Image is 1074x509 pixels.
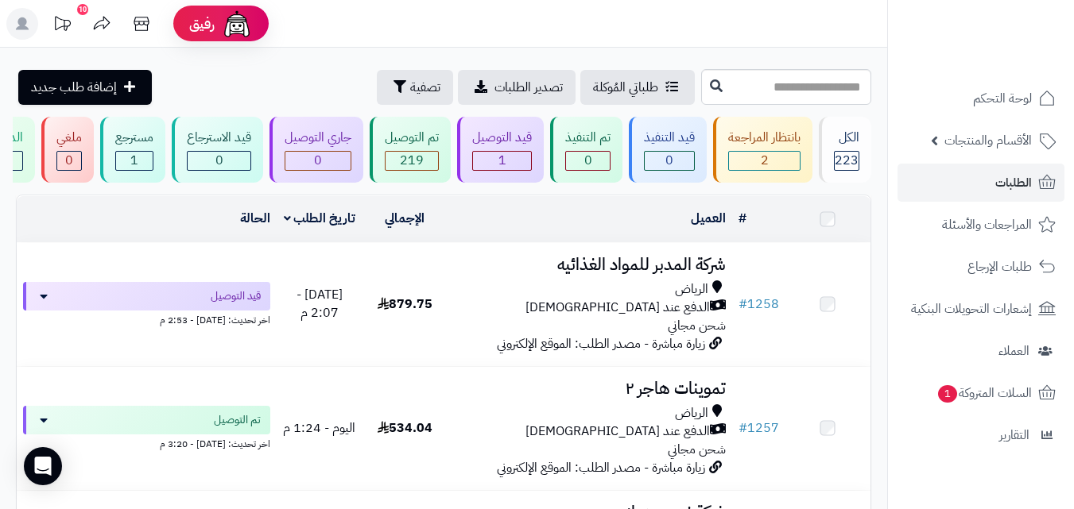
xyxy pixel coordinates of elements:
[24,447,62,485] div: Open Intercom Messenger
[18,70,152,105] a: إضافة طلب جديد
[285,152,351,170] div: 0
[966,12,1059,45] img: logo-2.png
[377,70,453,105] button: تصفية
[378,418,432,438] span: 534.04
[998,340,1029,362] span: العملاء
[400,151,424,170] span: 219
[566,152,610,170] div: 0
[385,209,425,228] a: الإجمالي
[189,14,215,33] span: رفيق
[494,78,563,97] span: تصدير الطلبات
[169,117,266,183] a: قيد الاسترجاع 0
[739,295,779,314] a: #1258
[728,129,801,147] div: بانتظار المراجعة
[644,129,695,147] div: قيد التنفيذ
[739,209,746,228] a: #
[565,129,611,147] div: تم التنفيذ
[675,404,708,422] span: الرياض
[675,280,708,299] span: الرياض
[211,288,261,304] span: قيد التوصيل
[584,151,592,170] span: 0
[898,79,1064,118] a: لوحة التحكم
[626,117,710,183] a: قيد التنفيذ 0
[454,256,726,274] h3: شركة المدبر للمواد الغذائيه
[38,117,97,183] a: ملغي 0
[761,151,769,170] span: 2
[547,117,626,183] a: تم التنفيذ 0
[911,298,1032,320] span: إشعارات التحويلات البنكية
[995,172,1032,194] span: الطلبات
[297,285,343,322] span: [DATE] - 2:07 م
[898,290,1064,328] a: إشعارات التحويلات البنكية
[944,129,1032,152] span: الأقسام والمنتجات
[691,209,726,228] a: العميل
[314,151,322,170] span: 0
[410,78,440,97] span: تصفية
[497,334,705,353] span: زيارة مباشرة - مصدر الطلب: الموقع الإلكتروني
[729,152,800,170] div: 2
[710,117,816,183] a: بانتظار المراجعة 2
[937,384,958,403] span: 1
[266,117,366,183] a: جاري التوصيل 0
[283,418,355,438] span: اليوم - 1:24 م
[454,117,547,183] a: قيد التوصيل 1
[898,416,1064,454] a: التقارير
[525,422,710,441] span: الدفع عند [DEMOGRAPHIC_DATA]
[240,209,270,228] a: الحالة
[115,129,153,147] div: مسترجع
[498,151,506,170] span: 1
[366,117,454,183] a: تم التوصيل 219
[665,151,673,170] span: 0
[187,129,251,147] div: قيد الاسترجاع
[472,129,532,147] div: قيد التوصيل
[42,8,82,44] a: تحديثات المنصة
[285,129,351,147] div: جاري التوصيل
[188,152,250,170] div: 0
[473,152,531,170] div: 1
[898,332,1064,370] a: العملاء
[580,70,695,105] a: طلباتي المُوكلة
[57,152,81,170] div: 0
[97,117,169,183] a: مسترجع 1
[454,380,726,398] h3: تموينات هاجر ٢
[116,152,153,170] div: 1
[967,256,1032,278] span: طلبات الإرجاع
[898,248,1064,286] a: طلبات الإرجاع
[31,78,117,97] span: إضافة طلب جديد
[739,418,779,438] a: #1257
[739,418,747,438] span: #
[378,295,432,314] span: 879.75
[645,152,694,170] div: 0
[497,458,705,477] span: زيارة مباشرة - مصدر الطلب: الموقع الإلكتروني
[130,151,138,170] span: 1
[898,206,1064,244] a: المراجعات والأسئلة
[834,129,859,147] div: الكل
[898,374,1064,412] a: السلات المتروكة1
[668,440,726,459] span: شحن مجاني
[77,4,88,15] div: 10
[386,152,438,170] div: 219
[458,70,576,105] a: تصدير الطلبات
[668,316,726,335] span: شحن مجاني
[215,151,223,170] span: 0
[973,87,1032,110] span: لوحة التحكم
[593,78,658,97] span: طلباتي المُوكلة
[284,209,356,228] a: تاريخ الطلب
[65,151,73,170] span: 0
[214,412,261,428] span: تم التوصيل
[936,382,1032,404] span: السلات المتروكة
[898,164,1064,202] a: الطلبات
[816,117,874,183] a: الكل223
[525,299,710,317] span: الدفع عند [DEMOGRAPHIC_DATA]
[23,310,270,327] div: اخر تحديث: [DATE] - 2:53 م
[999,424,1029,446] span: التقارير
[942,214,1032,236] span: المراجعات والأسئلة
[221,8,253,40] img: ai-face.png
[385,129,439,147] div: تم التوصيل
[56,129,82,147] div: ملغي
[23,434,270,451] div: اخر تحديث: [DATE] - 3:20 م
[835,151,859,170] span: 223
[739,295,747,314] span: #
